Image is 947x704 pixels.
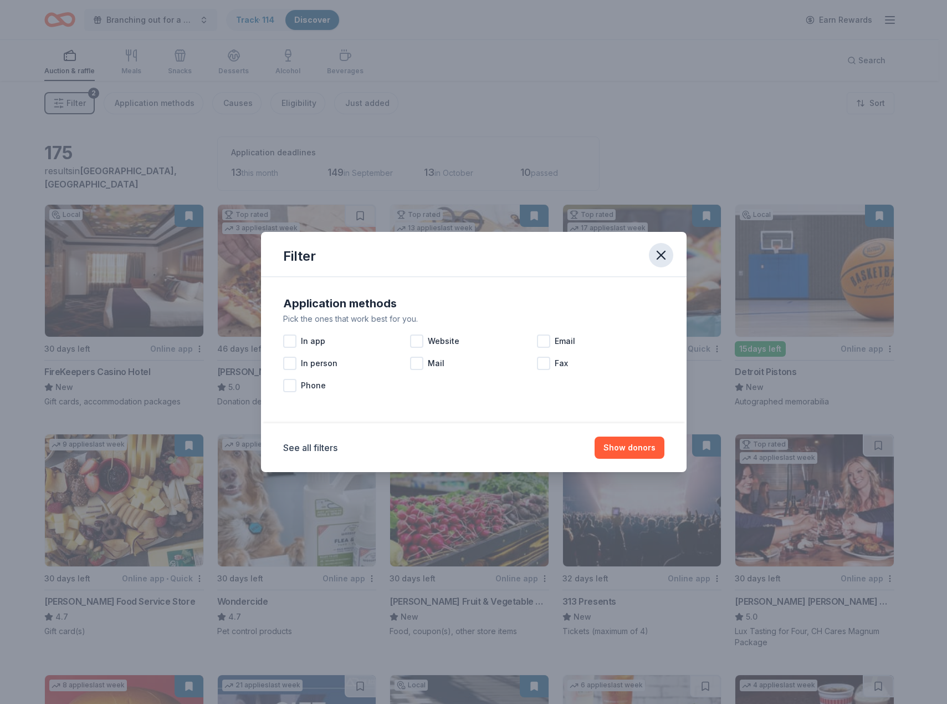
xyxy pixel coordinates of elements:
[595,437,664,459] button: Show donors
[283,247,316,265] div: Filter
[283,441,337,454] button: See all filters
[283,295,664,312] div: Application methods
[555,357,568,370] span: Fax
[301,335,325,348] span: In app
[555,335,575,348] span: Email
[428,335,459,348] span: Website
[283,312,664,326] div: Pick the ones that work best for you.
[428,357,444,370] span: Mail
[301,379,326,392] span: Phone
[301,357,337,370] span: In person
